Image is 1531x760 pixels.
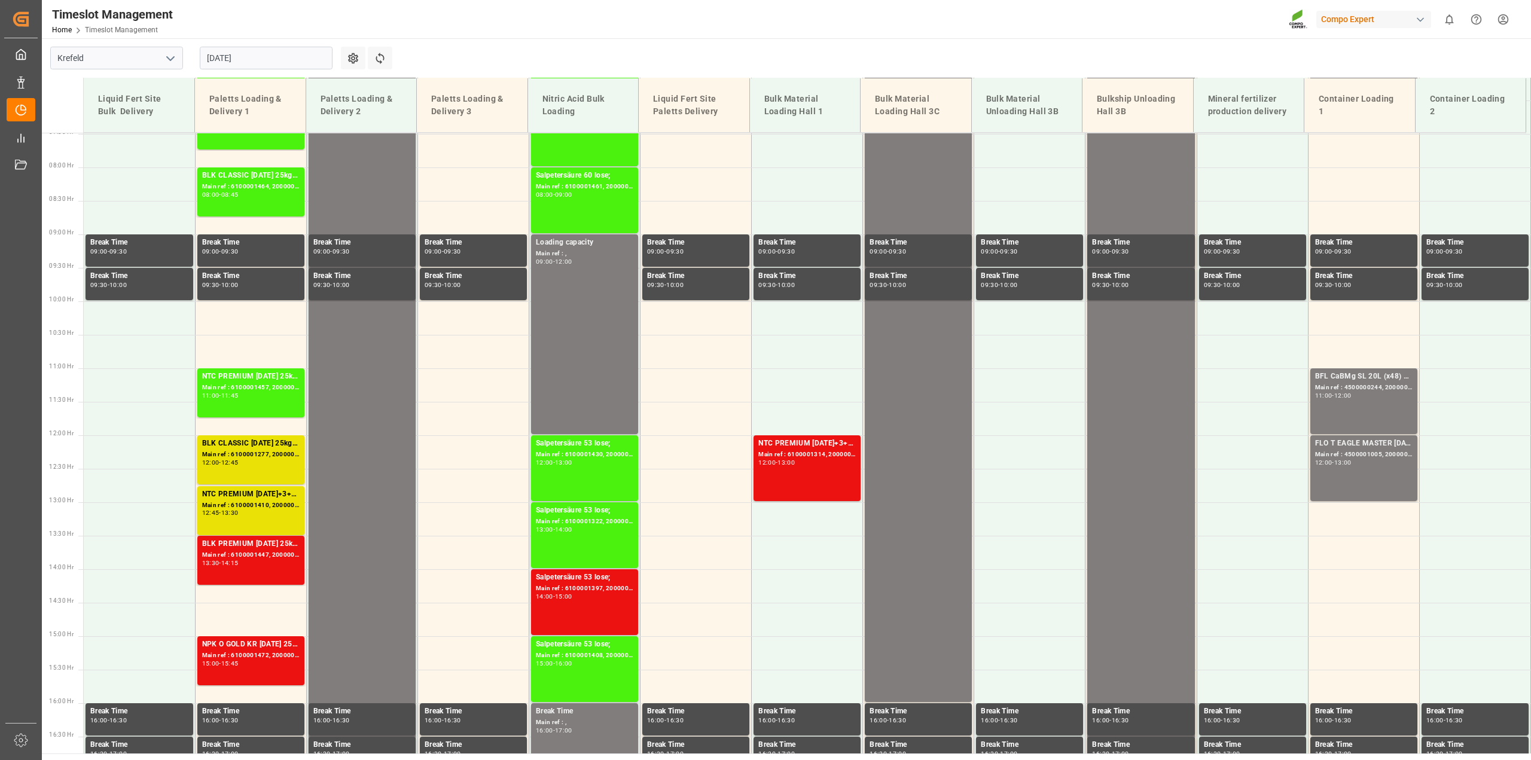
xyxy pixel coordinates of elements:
[109,718,127,723] div: 16:30
[1316,8,1436,30] button: Compo Expert
[998,282,1000,288] div: -
[536,182,633,192] div: Main ref : 6100001461, 2000001280;
[981,249,998,254] div: 09:00
[50,47,183,69] input: Type to search/select
[870,282,887,288] div: 09:30
[330,718,332,723] div: -
[202,661,219,666] div: 15:00
[870,237,967,249] div: Break Time
[1314,88,1405,123] div: Container Loading 1
[536,728,553,733] div: 16:00
[536,527,553,532] div: 13:00
[1463,6,1490,33] button: Help Center
[49,296,74,303] span: 10:00 Hr
[202,651,300,661] div: Main ref : 6100001472, 2000001302;
[870,88,962,123] div: Bulk Material Loading Hall 3C
[1204,237,1301,249] div: Break Time
[219,751,221,756] div: -
[425,237,522,249] div: Break Time
[1000,282,1017,288] div: 10:00
[1221,282,1222,288] div: -
[647,739,745,751] div: Break Time
[777,751,795,756] div: 17:00
[555,259,572,264] div: 12:00
[1315,450,1413,460] div: Main ref : 4500001005, 2000001041;
[202,182,300,192] div: Main ref : 6100001464, 2000001283;
[870,270,967,282] div: Break Time
[49,463,74,470] span: 12:30 Hr
[1426,249,1444,254] div: 09:00
[49,263,74,269] span: 09:30 Hr
[1436,6,1463,33] button: show 0 new notifications
[49,564,74,570] span: 14:00 Hr
[758,282,776,288] div: 09:30
[1203,88,1295,123] div: Mineral fertilizer production delivery
[1445,249,1463,254] div: 09:30
[1425,88,1517,123] div: Container Loading 2
[777,282,795,288] div: 10:00
[1315,270,1413,282] div: Break Time
[330,282,332,288] div: -
[870,249,887,254] div: 09:00
[202,393,219,398] div: 11:00
[1334,460,1352,465] div: 13:00
[202,450,300,460] div: Main ref : 6100001277, 2000000951; 2000000951;2000000960;
[777,460,795,465] div: 13:00
[889,751,906,756] div: 17:00
[647,706,745,718] div: Break Time
[316,88,407,123] div: Paletts Loading & Delivery 2
[425,751,442,756] div: 16:30
[758,739,856,751] div: Break Time
[52,26,72,34] a: Home
[219,560,221,566] div: -
[536,237,633,249] div: Loading capacity
[536,661,553,666] div: 15:00
[1426,706,1524,718] div: Break Time
[161,49,179,68] button: open menu
[221,751,239,756] div: 17:00
[444,718,461,723] div: 16:30
[555,527,572,532] div: 14:00
[1332,460,1334,465] div: -
[1444,282,1445,288] div: -
[1426,718,1444,723] div: 16:00
[647,249,664,254] div: 09:00
[444,751,461,756] div: 17:00
[1223,718,1240,723] div: 16:30
[998,718,1000,723] div: -
[776,718,777,723] div: -
[202,282,219,288] div: 09:30
[313,237,411,249] div: Break Time
[981,237,1078,249] div: Break Time
[202,538,300,550] div: BLK PREMIUM [DATE] 25kg(x60)ES,IT,PT,SI;
[889,282,906,288] div: 10:00
[202,460,219,465] div: 12:00
[1092,237,1190,249] div: Break Time
[90,249,108,254] div: 09:00
[870,751,887,756] div: 16:30
[536,505,633,517] div: Salpetersäure 53 lose;
[536,517,633,527] div: Main ref : 6100001322, 2000001142;
[536,718,633,728] div: Main ref : ,
[1000,249,1017,254] div: 09:30
[758,751,776,756] div: 16:30
[425,718,442,723] div: 16:00
[1316,11,1431,28] div: Compo Expert
[333,718,350,723] div: 16:30
[1315,739,1413,751] div: Break Time
[664,751,666,756] div: -
[870,739,967,751] div: Break Time
[202,237,300,249] div: Break Time
[426,88,518,123] div: Paletts Loading & Delivery 3
[425,249,442,254] div: 09:00
[49,329,74,336] span: 10:30 Hr
[1092,282,1109,288] div: 09:30
[1315,249,1332,254] div: 09:00
[333,751,350,756] div: 17:00
[49,229,74,236] span: 09:00 Hr
[536,170,633,182] div: Salpetersäure 60 lose;
[664,249,666,254] div: -
[49,363,74,370] span: 11:00 Hr
[202,500,300,511] div: Main ref : 6100001410, 2000000593;
[313,739,411,751] div: Break Time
